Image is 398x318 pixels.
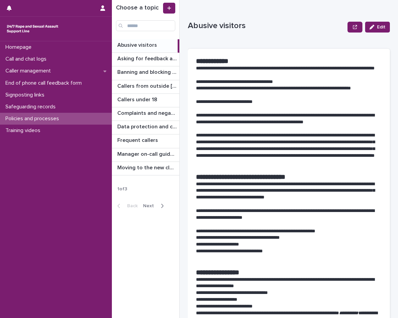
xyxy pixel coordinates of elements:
p: Complaints and negative feedback [117,109,178,116]
p: End of phone call feedback form [3,80,87,86]
button: Edit [365,22,390,33]
p: Policies and processes [3,115,64,122]
a: Manager on-call guidanceManager on-call guidance [112,148,179,162]
p: Signposting links [3,92,50,98]
p: Abusive visitors [188,21,345,31]
span: Back [123,204,138,208]
p: Callers under 18 [117,95,159,103]
button: Next [140,203,169,209]
input: Search [116,20,175,31]
p: Manager on-call guidance [117,150,178,157]
p: Banning and blocking callers [117,68,178,76]
a: Moving to the new cloud contact centreMoving to the new cloud contact centre [112,162,179,175]
p: Data protection and confidentiality guidance [117,122,178,130]
h1: Choose a topic [116,4,162,12]
p: Abusive visitors [117,41,158,48]
a: Frequent callersFrequent callers [112,134,179,148]
a: Callers under 18Callers under 18 [112,94,179,107]
span: Next [143,204,158,208]
a: Abusive visitorsAbusive visitors [112,39,179,53]
img: rhQMoQhaT3yELyF149Cw [5,22,60,36]
p: Call and chat logs [3,56,52,62]
p: Safeguarding records [3,104,61,110]
button: Back [112,203,140,209]
p: Homepage [3,44,37,50]
p: Caller management [3,68,56,74]
a: Data protection and confidentiality guidanceData protection and confidentiality guidance [112,121,179,134]
a: Complaints and negative feedbackComplaints and negative feedback [112,107,179,121]
p: Callers from outside England & Wales [117,82,178,89]
p: Asking for feedback and demographic data [117,54,178,62]
p: Training videos [3,127,46,134]
a: Callers from outside [GEOGRAPHIC_DATA]Callers from outside [GEOGRAPHIC_DATA] [112,80,179,94]
span: Edit [377,25,385,29]
p: Frequent callers [117,136,159,144]
p: Moving to the new cloud contact centre [117,163,178,171]
a: Asking for feedback and demographic dataAsking for feedback and demographic data [112,53,179,66]
p: 1 of 3 [112,181,133,197]
a: Banning and blocking callersBanning and blocking callers [112,66,179,80]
